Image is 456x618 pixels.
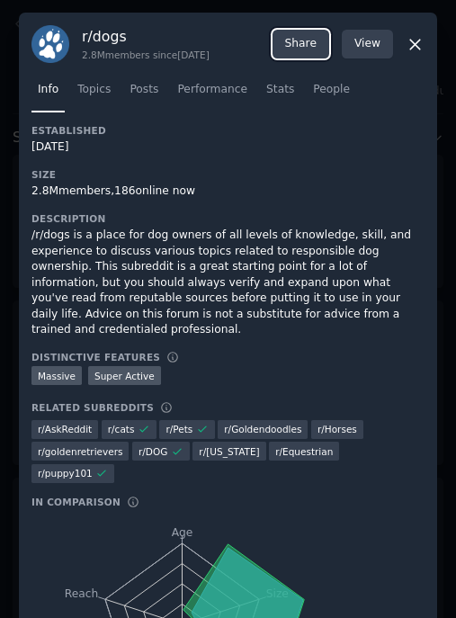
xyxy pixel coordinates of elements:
[108,423,135,435] span: r/ cats
[82,49,210,61] div: 2.8M members since [DATE]
[172,526,193,539] tspan: Age
[199,445,259,458] span: r/ [US_STATE]
[139,445,167,458] span: r/ DOG
[31,139,425,156] div: [DATE]
[31,366,82,385] div: Massive
[275,445,333,458] span: r/ Equestrian
[82,27,210,46] h3: r/ dogs
[260,76,300,112] a: Stats
[38,82,58,98] span: Info
[77,82,111,98] span: Topics
[31,124,425,137] h3: Established
[130,82,158,98] span: Posts
[31,76,65,112] a: Info
[354,36,380,52] span: View
[31,228,425,338] div: /r/dogs is a place for dog owners of all levels of knowledge, skill, and experience to discuss va...
[31,184,425,200] div: 2.8M members, 186 online now
[165,423,192,435] span: r/ Pets
[88,366,161,385] div: Super Active
[38,445,122,458] span: r/ goldenretrievers
[31,212,425,225] h3: Description
[273,30,329,58] button: Share
[313,82,350,98] span: People
[38,467,93,479] span: r/ puppy101
[31,496,121,508] h3: In Comparison
[266,82,294,98] span: Stats
[342,30,393,58] button: View
[123,76,165,112] a: Posts
[31,401,154,414] h3: Related Subreddits
[71,76,117,112] a: Topics
[307,76,356,112] a: People
[224,423,301,435] span: r/ Goldendoodles
[65,587,99,600] tspan: Reach
[38,423,92,435] span: r/ AskReddit
[31,168,425,181] h3: Size
[317,423,357,435] span: r/ Horses
[285,36,317,52] span: Share
[177,82,247,98] span: Performance
[31,351,160,363] h3: Distinctive Features
[31,25,69,63] img: dogs
[266,587,289,600] tspan: Size
[171,76,254,112] a: Performance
